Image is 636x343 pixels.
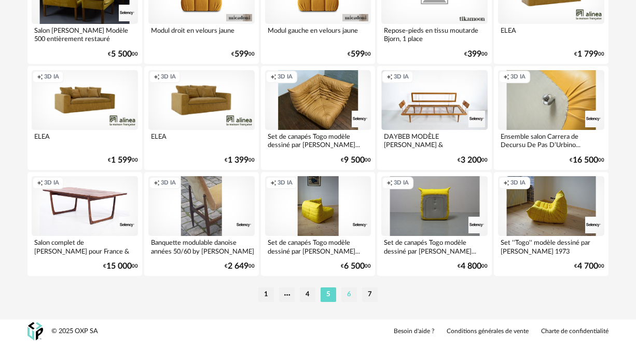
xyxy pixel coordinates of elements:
div: Modul gauche en velours jaune [265,24,371,45]
div: © 2025 OXP SA [51,327,98,336]
span: 3D IA [278,73,293,81]
div: Set de canapés Togo modèle dessiné par [PERSON_NAME]... [381,236,488,257]
div: € 00 [225,157,255,164]
span: Creation icon [503,179,509,187]
span: 16 500 [573,157,598,164]
div: € 00 [348,51,371,58]
div: € 00 [231,51,255,58]
span: Creation icon [386,179,393,187]
span: Creation icon [503,73,509,81]
span: 15 000 [106,263,132,270]
div: € 00 [458,157,488,164]
span: 9 500 [344,157,365,164]
a: Creation icon 3D IA Banquette modulable danoise années 50/60 by [PERSON_NAME] €2 64900 [144,172,259,276]
li: 1 [258,287,274,302]
span: 3D IA [161,73,176,81]
a: Creation icon 3D IA ELEA €1 59900 [27,66,142,170]
div: Banquette modulable danoise années 50/60 by [PERSON_NAME] [148,236,255,257]
div: € 00 [574,51,604,58]
span: 599 [351,51,365,58]
a: Creation icon 3D IA Salon complet de [PERSON_NAME] pour France & Son €15 00000 [27,172,142,276]
div: € 00 [341,263,371,270]
div: Set ''Togo'' modèle dessiné par [PERSON_NAME] 1973 [498,236,604,257]
a: Creation icon 3D IA Set ''Togo'' modèle dessiné par [PERSON_NAME] 1973 €4 70000 [494,172,609,276]
div: Salon complet de [PERSON_NAME] pour France & Son [32,236,138,257]
a: Conditions générales de vente [447,327,529,336]
li: 7 [362,287,378,302]
a: Creation icon 3D IA Set de canapés Togo modèle dessiné par [PERSON_NAME]... €4 80000 [377,172,492,276]
a: Charte de confidentialité [541,327,609,336]
span: 4 800 [461,263,481,270]
span: 5 500 [111,51,132,58]
div: € 00 [458,263,488,270]
div: Salon [PERSON_NAME] Modèle 500 entièrement restauré [32,24,138,45]
span: 3D IA [394,179,409,187]
div: € 00 [574,263,604,270]
span: 3D IA [44,179,59,187]
span: 3D IA [161,179,176,187]
span: 3D IA [278,179,293,187]
div: Repose-pieds en tissu moutarde Bjorn, 1 place [381,24,488,45]
div: Ensemble salon Carrera de Decursu De Pas D’Urbino... [498,130,604,151]
span: 6 500 [344,263,365,270]
span: Creation icon [37,179,43,187]
div: ELEA [148,130,255,151]
span: 2 649 [228,263,248,270]
a: Creation icon 3D IA Ensemble salon Carrera de Decursu De Pas D’Urbino... €16 50000 [494,66,609,170]
span: 3D IA [44,73,59,81]
li: 5 [321,287,336,302]
div: € 00 [108,157,138,164]
span: 1 799 [577,51,598,58]
span: 3 200 [461,157,481,164]
div: € 00 [464,51,488,58]
span: Creation icon [154,179,160,187]
span: 3D IA [394,73,409,81]
span: 4 700 [577,263,598,270]
a: Creation icon 3D IA Set de canapés Togo modèle dessiné par [PERSON_NAME]... €6 50000 [261,172,376,276]
div: ELEA [32,130,138,151]
a: Creation icon 3D IA ELEA €1 39900 [144,66,259,170]
div: € 00 [570,157,604,164]
span: Creation icon [386,73,393,81]
div: Modul droit en velours jaune [148,24,255,45]
div: € 00 [341,157,371,164]
div: Set de canapés Togo modèle dessiné par [PERSON_NAME]... [265,236,371,257]
div: ELEA [498,24,604,45]
span: Creation icon [37,73,43,81]
span: 599 [234,51,248,58]
span: 399 [467,51,481,58]
li: 4 [300,287,315,302]
div: € 00 [108,51,138,58]
span: 3D IA [510,179,526,187]
span: 1 599 [111,157,132,164]
span: Creation icon [154,73,160,81]
li: 6 [341,287,357,302]
span: 1 399 [228,157,248,164]
div: € 00 [225,263,255,270]
div: DAYBEB MODÈLE [PERSON_NAME] & [PERSON_NAME]... [381,130,488,151]
a: Creation icon 3D IA Set de canapés Togo modèle dessiné par [PERSON_NAME]... €9 50000 [261,66,376,170]
a: Creation icon 3D IA DAYBEB MODÈLE [PERSON_NAME] & [PERSON_NAME]... €3 20000 [377,66,492,170]
a: Besoin d'aide ? [394,327,434,336]
span: 3D IA [510,73,526,81]
span: Creation icon [270,179,276,187]
div: € 00 [103,263,138,270]
img: OXP [27,322,43,340]
div: Set de canapés Togo modèle dessiné par [PERSON_NAME]... [265,130,371,151]
span: Creation icon [270,73,276,81]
